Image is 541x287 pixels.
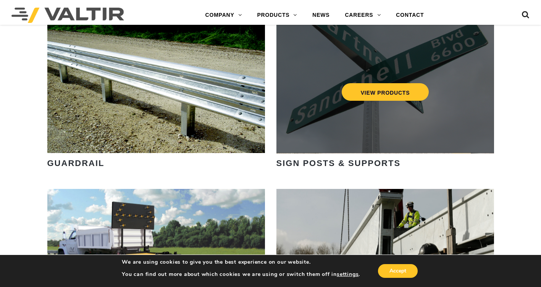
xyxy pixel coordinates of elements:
[378,264,418,278] button: Accept
[122,259,360,266] p: We are using cookies to give you the best experience on our website.
[337,8,388,23] a: CAREERS
[341,83,429,101] a: VIEW PRODUCTS
[122,271,360,278] p: You can find out more about which cookies we are using or switch them off in .
[249,8,305,23] a: PRODUCTS
[47,158,105,168] strong: GUARDRAIL
[276,158,401,168] strong: SIGN POSTS & SUPPORTS
[337,271,359,278] button: settings
[11,8,124,23] img: Valtir
[388,8,431,23] a: CONTACT
[305,8,337,23] a: NEWS
[198,8,250,23] a: COMPANY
